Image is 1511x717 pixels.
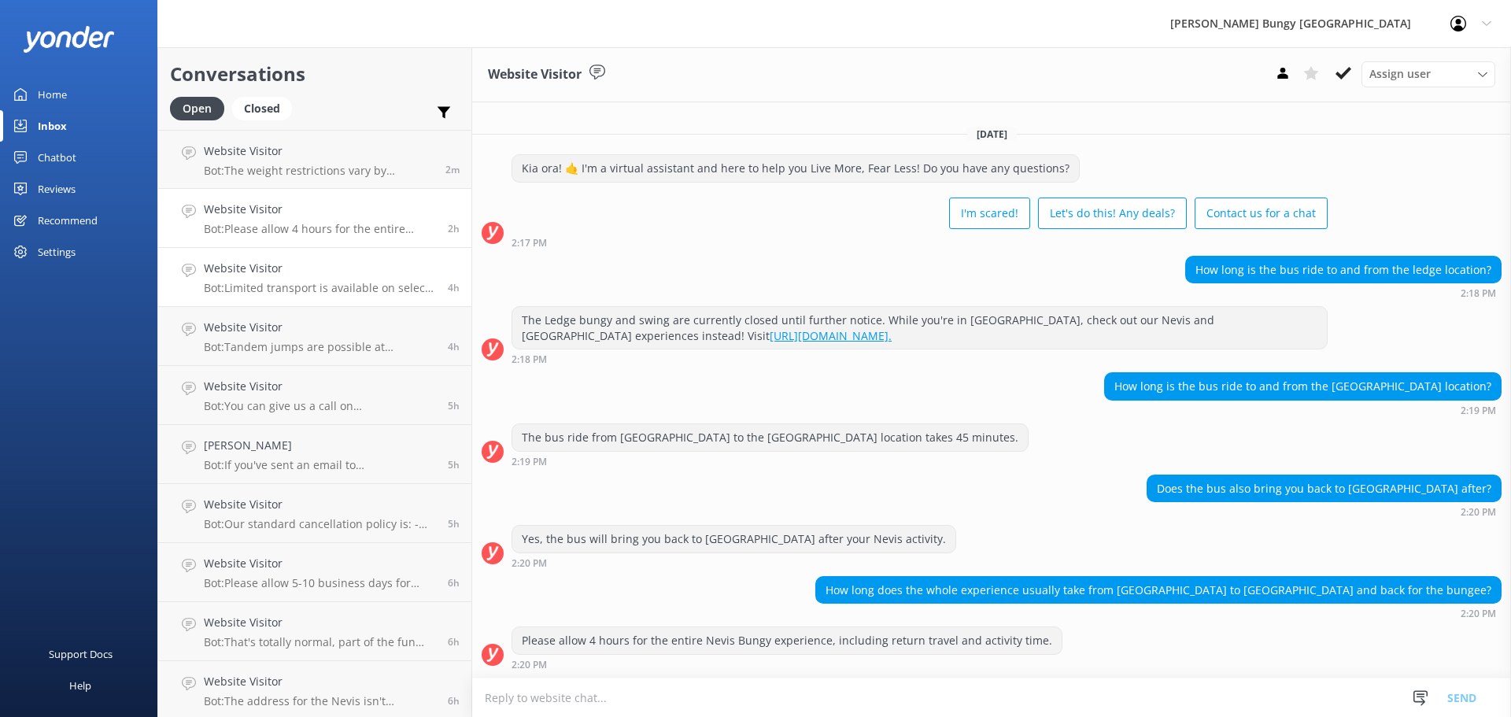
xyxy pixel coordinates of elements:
[448,576,460,589] span: 10:32am 15-Aug-2025 (UTC +12:00) Pacific/Auckland
[69,670,91,701] div: Help
[232,97,292,120] div: Closed
[512,559,547,568] strong: 2:20 PM
[38,205,98,236] div: Recommend
[512,457,547,467] strong: 2:19 PM
[204,340,436,354] p: Bot: Tandem jumps are possible at [GEOGRAPHIC_DATA], [GEOGRAPHIC_DATA], and [GEOGRAPHIC_DATA], or...
[158,130,471,189] a: Website VisitorBot:The weight restrictions vary by product: - Kawarau Bridge Bungy: 35kg min/235k...
[38,173,76,205] div: Reviews
[204,260,436,277] h4: Website Visitor
[158,484,471,543] a: Website VisitorBot:Our standard cancellation policy is: - Cancellations more than 48 hours in adv...
[512,424,1028,451] div: The bus ride from [GEOGRAPHIC_DATA] to the [GEOGRAPHIC_DATA] location takes 45 minutes.
[170,59,460,89] h2: Conversations
[1185,287,1502,298] div: 02:18pm 15-Aug-2025 (UTC +12:00) Pacific/Auckland
[1105,373,1501,400] div: How long is the bus ride to and from the [GEOGRAPHIC_DATA] location?
[815,608,1502,619] div: 02:20pm 15-Aug-2025 (UTC +12:00) Pacific/Auckland
[204,576,436,590] p: Bot: Please allow 5-10 business days for refunds to process once requested.
[512,237,1328,248] div: 02:17pm 15-Aug-2025 (UTC +12:00) Pacific/Auckland
[448,340,460,353] span: 12:04pm 15-Aug-2025 (UTC +12:00) Pacific/Auckland
[1104,405,1502,416] div: 02:19pm 15-Aug-2025 (UTC +12:00) Pacific/Auckland
[24,26,114,52] img: yonder-white-logo.png
[448,281,460,294] span: 12:24pm 15-Aug-2025 (UTC +12:00) Pacific/Auckland
[949,198,1030,229] button: I'm scared!
[204,142,434,160] h4: Website Visitor
[512,307,1327,349] div: The Ledge bungy and swing are currently closed until further notice. While you're in [GEOGRAPHIC_...
[967,128,1017,141] span: [DATE]
[512,557,956,568] div: 02:20pm 15-Aug-2025 (UTC +12:00) Pacific/Auckland
[512,526,955,553] div: Yes, the bus will bring you back to [GEOGRAPHIC_DATA] after your Nevis activity.
[204,222,436,236] p: Bot: Please allow 4 hours for the entire Nevis Bungy experience, including return travel and acti...
[512,627,1062,654] div: Please allow 4 hours for the entire Nevis Bungy experience, including return travel and activity ...
[204,201,436,218] h4: Website Visitor
[1461,609,1496,619] strong: 2:20 PM
[1038,198,1187,229] button: Let's do this! Any deals?
[512,353,1328,364] div: 02:18pm 15-Aug-2025 (UTC +12:00) Pacific/Auckland
[512,355,547,364] strong: 2:18 PM
[38,236,76,268] div: Settings
[512,456,1029,467] div: 02:19pm 15-Aug-2025 (UTC +12:00) Pacific/Auckland
[512,660,547,670] strong: 2:20 PM
[38,79,67,110] div: Home
[170,99,232,116] a: Open
[158,307,471,366] a: Website VisitorBot:Tandem jumps are possible at [GEOGRAPHIC_DATA], [GEOGRAPHIC_DATA], and [GEOGRA...
[204,378,436,395] h4: Website Visitor
[204,517,436,531] p: Bot: Our standard cancellation policy is: - Cancellations more than 48 hours in advance receive a...
[448,222,460,235] span: 02:20pm 15-Aug-2025 (UTC +12:00) Pacific/Auckland
[204,399,436,413] p: Bot: You can give us a call on [PHONE_NUMBER] or [PHONE_NUMBER] to chat with a crew member. Our o...
[448,517,460,530] span: 10:59am 15-Aug-2025 (UTC +12:00) Pacific/Auckland
[204,555,436,572] h4: Website Visitor
[158,425,471,484] a: [PERSON_NAME]Bot:If you've sent an email to [EMAIL_ADDRESS][DOMAIN_NAME], the team will do their ...
[204,437,436,454] h4: [PERSON_NAME]
[1369,65,1431,83] span: Assign user
[448,399,460,412] span: 11:33am 15-Aug-2025 (UTC +12:00) Pacific/Auckland
[204,164,434,178] p: Bot: The weight restrictions vary by product: - Kawarau Bridge Bungy: 35kg min/235kg max - Kawara...
[1461,289,1496,298] strong: 2:18 PM
[1195,198,1328,229] button: Contact us for a chat
[204,496,436,513] h4: Website Visitor
[232,99,300,116] a: Closed
[512,659,1062,670] div: 02:20pm 15-Aug-2025 (UTC +12:00) Pacific/Auckland
[170,97,224,120] div: Open
[770,328,892,343] a: [URL][DOMAIN_NAME].
[488,65,582,85] h3: Website Visitor
[448,694,460,708] span: 10:10am 15-Aug-2025 (UTC +12:00) Pacific/Auckland
[204,694,436,708] p: Bot: The address for the Nevis isn't advertised as it is on private property. Our transport is co...
[158,366,471,425] a: Website VisitorBot:You can give us a call on [PHONE_NUMBER] or [PHONE_NUMBER] to chat with a crew...
[1461,508,1496,517] strong: 2:20 PM
[204,319,436,336] h4: Website Visitor
[158,602,471,661] a: Website VisitorBot:That's totally normal, part of the fun and what leads to feeling accomplished ...
[204,614,436,631] h4: Website Visitor
[1461,406,1496,416] strong: 2:19 PM
[445,163,460,176] span: 04:30pm 15-Aug-2025 (UTC +12:00) Pacific/Auckland
[204,458,436,472] p: Bot: If you've sent an email to [EMAIL_ADDRESS][DOMAIN_NAME], the team will do their best to get ...
[49,638,113,670] div: Support Docs
[204,635,436,649] p: Bot: That's totally normal, part of the fun and what leads to feeling accomplished post activity....
[512,238,547,248] strong: 2:17 PM
[158,543,471,602] a: Website VisitorBot:Please allow 5-10 business days for refunds to process once requested.6h
[1147,506,1502,517] div: 02:20pm 15-Aug-2025 (UTC +12:00) Pacific/Auckland
[204,673,436,690] h4: Website Visitor
[204,281,436,295] p: Bot: Limited transport is available on select days for the [GEOGRAPHIC_DATA]. If you’ve booked, p...
[38,142,76,173] div: Chatbot
[38,110,67,142] div: Inbox
[1361,61,1495,87] div: Assign User
[1186,257,1501,283] div: How long is the bus ride to and from the ledge location?
[448,458,460,471] span: 11:23am 15-Aug-2025 (UTC +12:00) Pacific/Auckland
[1147,475,1501,502] div: Does the bus also bring you back to [GEOGRAPHIC_DATA] after?
[158,248,471,307] a: Website VisitorBot:Limited transport is available on select days for the [GEOGRAPHIC_DATA]. If yo...
[158,189,471,248] a: Website VisitorBot:Please allow 4 hours for the entire Nevis Bungy experience, including return t...
[816,577,1501,604] div: How long does the whole experience usually take from [GEOGRAPHIC_DATA] to [GEOGRAPHIC_DATA] and b...
[512,155,1079,182] div: Kia ora! 🤙 I'm a virtual assistant and here to help you Live More, Fear Less! Do you have any que...
[448,635,460,649] span: 10:11am 15-Aug-2025 (UTC +12:00) Pacific/Auckland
